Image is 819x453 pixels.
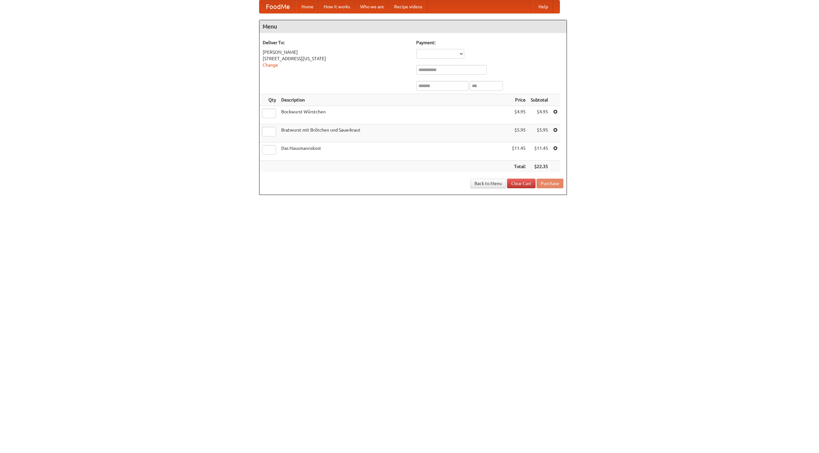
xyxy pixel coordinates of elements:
[263,62,278,68] a: Change
[263,39,410,46] h5: Deliver To:
[263,55,410,62] div: [STREET_ADDRESS][US_STATE]
[528,94,551,106] th: Subtotal
[259,20,567,33] h4: Menu
[509,94,528,106] th: Price
[509,161,528,173] th: Total:
[528,124,551,142] td: $5.95
[507,179,536,188] a: Clear Cart
[263,49,410,55] div: [PERSON_NAME]
[470,179,506,188] a: Back to Menu
[319,0,355,13] a: How it works
[279,142,509,161] td: Das Hausmannskost
[279,106,509,124] td: Bockwurst Würstchen
[528,106,551,124] td: $4.95
[509,106,528,124] td: $4.95
[279,124,509,142] td: Bratwurst mit Brötchen und Sauerkraut
[509,142,528,161] td: $11.45
[509,124,528,142] td: $5.95
[279,94,509,106] th: Description
[355,0,389,13] a: Who we are
[259,94,279,106] th: Qty
[259,0,296,13] a: FoodMe
[416,39,563,46] h5: Payment:
[389,0,427,13] a: Recipe videos
[533,0,553,13] a: Help
[296,0,319,13] a: Home
[528,161,551,173] th: $22.35
[537,179,563,188] button: Purchase
[528,142,551,161] td: $11.45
